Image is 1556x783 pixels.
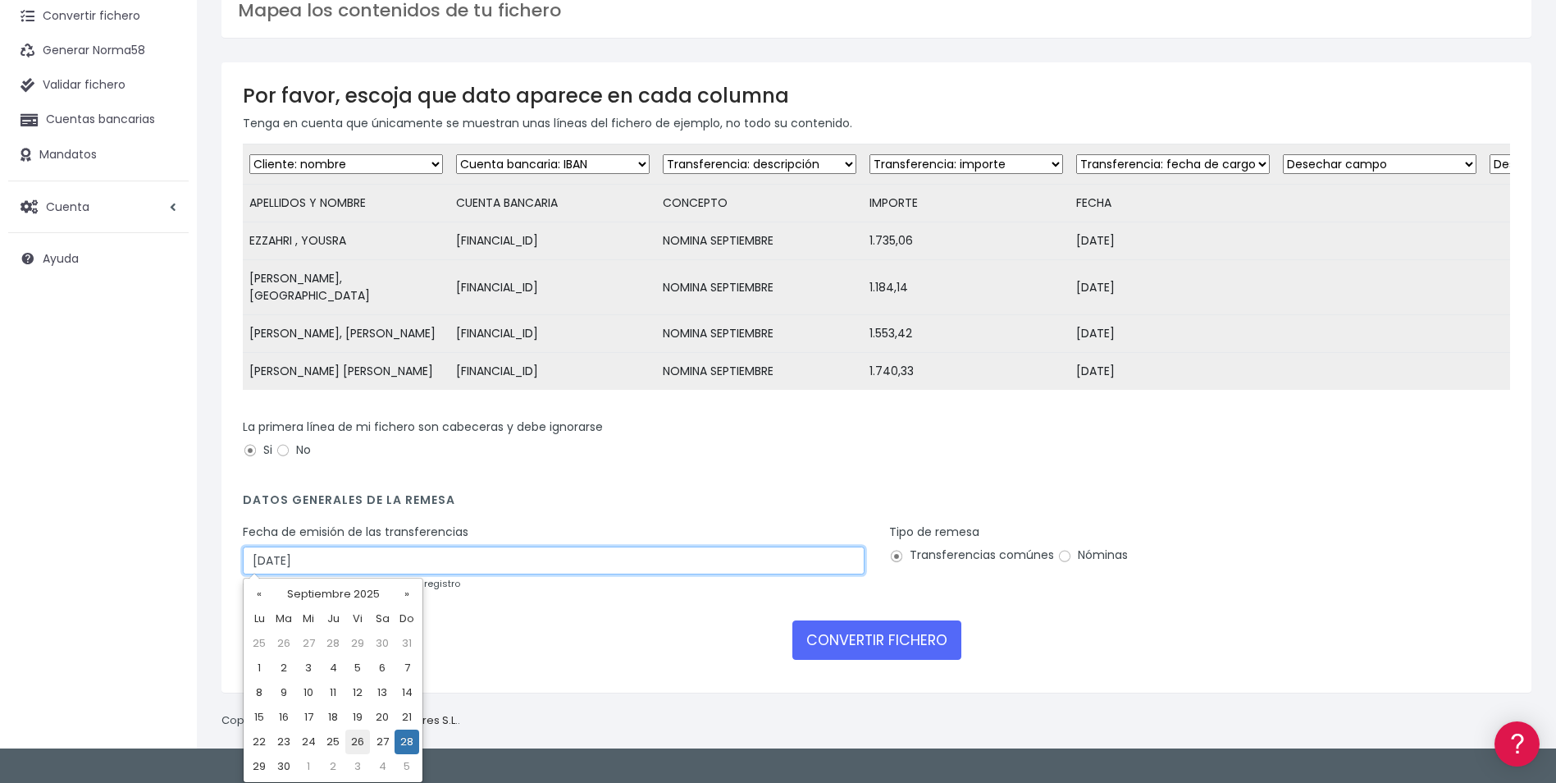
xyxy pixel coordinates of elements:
label: Fecha de emisión de las transferencias [243,524,468,541]
td: 11 [321,680,345,705]
a: Información general [16,140,312,165]
a: Validar fichero [8,68,189,103]
td: 29 [345,631,370,656]
td: [DATE] [1070,222,1276,260]
td: 5 [395,754,419,779]
td: 1.740,33 [863,353,1070,391]
td: 19 [345,705,370,730]
td: CONCEPTO [656,185,863,222]
a: Mandatos [8,138,189,172]
td: 9 [272,680,296,705]
td: 23 [272,730,296,754]
th: Vi [345,607,370,631]
div: Información general [16,114,312,130]
td: 1 [247,656,272,680]
td: 28 [395,730,419,754]
label: La primera línea de mi fichero son cabeceras y debe ignorarse [243,419,603,436]
label: Tipo de remesa [889,524,979,541]
a: Videotutoriales [16,259,312,284]
label: Si [243,442,272,459]
td: 17 [296,705,321,730]
th: Lu [247,607,272,631]
td: [FINANCIAL_ID] [449,222,656,260]
th: Septiembre 2025 [272,582,395,607]
label: Transferencias comúnes [889,547,1054,564]
td: 1.184,14 [863,260,1070,315]
td: [DATE] [1070,260,1276,315]
td: NOMINA SEPTIEMBRE [656,260,863,315]
td: [PERSON_NAME] [PERSON_NAME] [243,353,449,391]
td: 4 [370,754,395,779]
a: API [16,419,312,445]
td: 25 [247,631,272,656]
td: 7 [395,656,419,680]
td: 20 [370,705,395,730]
small: en caso de que no se incluya en cada registro [243,577,460,590]
td: 27 [296,631,321,656]
th: Ma [272,607,296,631]
td: 13 [370,680,395,705]
td: NOMINA SEPTIEMBRE [656,353,863,391]
td: 30 [370,631,395,656]
td: 14 [395,680,419,705]
th: Sa [370,607,395,631]
td: 2 [321,754,345,779]
td: 26 [272,631,296,656]
td: 1.553,42 [863,315,1070,353]
td: 5 [345,656,370,680]
td: 16 [272,705,296,730]
td: 30 [272,754,296,779]
td: 29 [247,754,272,779]
td: 10 [296,680,321,705]
td: 1 [296,754,321,779]
td: [FINANCIAL_ID] [449,353,656,391]
a: Cuenta [8,190,189,224]
td: 22 [247,730,272,754]
td: CUENTA BANCARIA [449,185,656,222]
td: 2 [272,656,296,680]
td: 31 [395,631,419,656]
p: Tenga en cuenta que únicamente se muestran unas líneas del fichero de ejemplo, no todo su contenido. [243,114,1510,132]
th: « [247,582,272,607]
button: CONVERTIR FICHERO [792,620,961,660]
h4: Datos generales de la remesa [243,493,1510,515]
td: [DATE] [1070,315,1276,353]
div: Convertir ficheros [16,181,312,197]
td: [FINANCIAL_ID] [449,260,656,315]
div: Facturación [16,326,312,341]
label: No [276,442,311,459]
td: [DATE] [1070,353,1276,391]
td: 1.735,06 [863,222,1070,260]
a: Perfiles de empresas [16,284,312,309]
td: 3 [296,656,321,680]
th: Ju [321,607,345,631]
td: IMPORTE [863,185,1070,222]
th: Mi [296,607,321,631]
td: 8 [247,680,272,705]
td: 15 [247,705,272,730]
a: POWERED BY ENCHANT [226,473,316,488]
th: » [395,582,419,607]
button: Contáctanos [16,439,312,468]
a: Problemas habituales [16,233,312,259]
td: [PERSON_NAME], [PERSON_NAME] [243,315,449,353]
div: Programadores [16,394,312,410]
td: 6 [370,656,395,680]
a: Formatos [16,208,312,233]
label: Nóminas [1057,547,1128,564]
td: [PERSON_NAME], [GEOGRAPHIC_DATA] [243,260,449,315]
span: Cuenta [46,198,89,214]
td: 3 [345,754,370,779]
h3: Por favor, escoja que dato aparece en cada columna [243,84,1510,108]
span: Ayuda [43,250,79,267]
td: 18 [321,705,345,730]
td: 25 [321,730,345,754]
td: 24 [296,730,321,754]
th: Do [395,607,419,631]
td: 28 [321,631,345,656]
td: NOMINA SEPTIEMBRE [656,222,863,260]
td: NOMINA SEPTIEMBRE [656,315,863,353]
td: 12 [345,680,370,705]
td: 26 [345,730,370,754]
td: [FINANCIAL_ID] [449,315,656,353]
